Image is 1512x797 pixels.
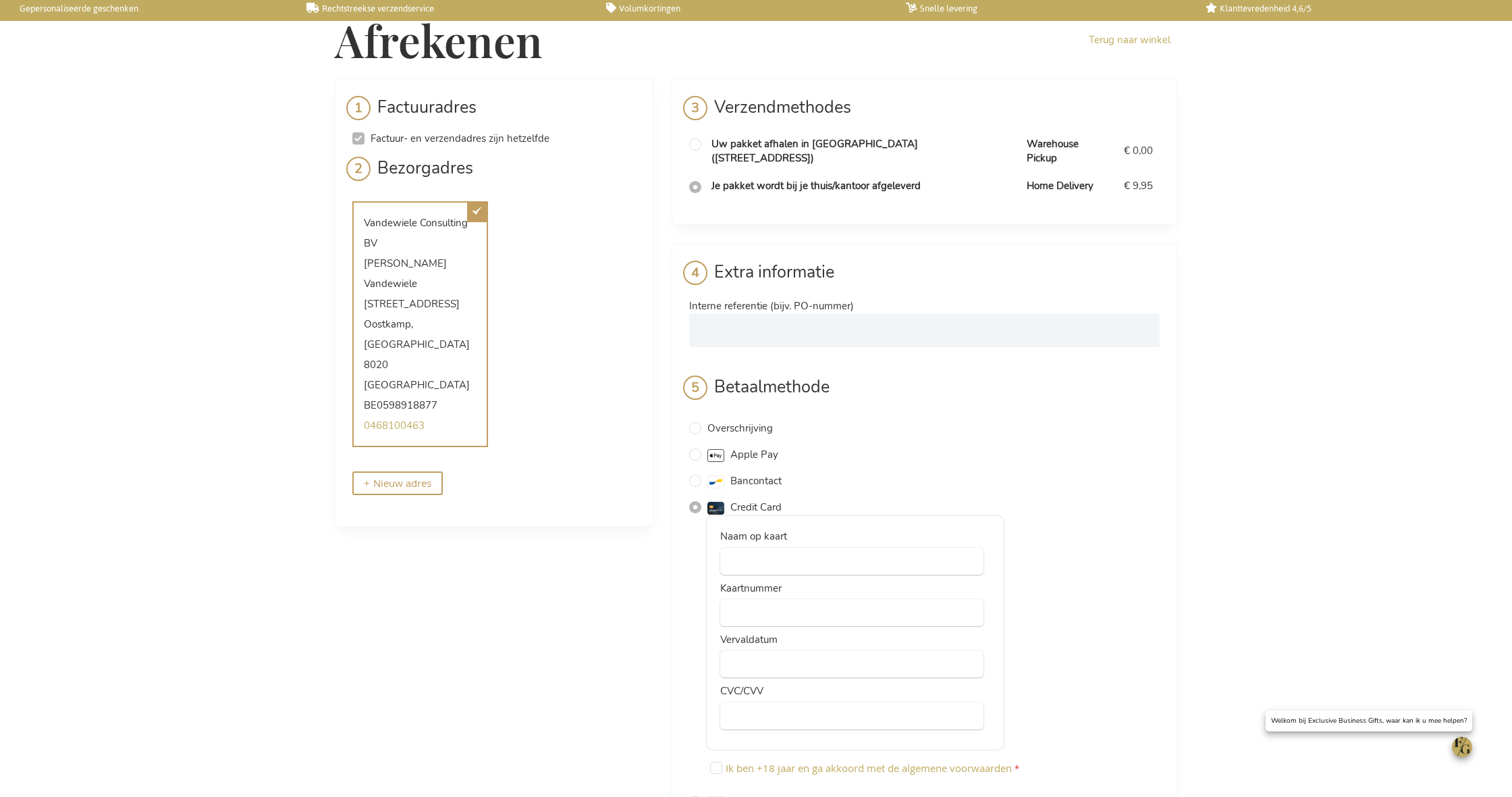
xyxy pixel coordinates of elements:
[364,476,431,490] span: Nieuw adres
[707,421,773,435] span: Overschrijving
[364,338,470,351] span: [GEOGRAPHIC_DATA]
[352,96,636,130] div: Factuuradres
[1206,3,1484,14] a: Klanttevredenheid 4,6/5
[1124,179,1153,192] span: € 9,95
[1020,172,1117,200] td: Home Delivery
[689,96,1160,130] div: Verzendmethodes
[707,449,724,462] img: applepay.svg
[707,502,724,515] img: creditcard.svg
[711,137,918,165] span: Uw pakket afhalen in [GEOGRAPHIC_DATA] ([STREET_ADDRESS])
[707,475,724,488] img: bancontact.svg
[730,474,782,488] span: Bancontact
[730,607,973,619] iframe: cardNumber input
[689,299,854,313] span: Interne referentie (bijv. PO-nummer)
[335,11,543,69] span: Afrekenen
[352,201,488,447] div: Vandewiele Consulting BV [PERSON_NAME] Vandewiele [STREET_ADDRESS] Oostkamp , 8020 [GEOGRAPHIC_DA...
[730,500,782,514] span: Credit Card
[730,711,973,723] iframe: verificationCode input
[720,633,778,646] label: Vervaldatum
[720,530,787,543] label: Naam op kaart
[726,761,1012,775] span: Ik ben +18 jaar en ga akkoord met de algemene voorwaarden
[730,659,973,671] iframe: expiryDate input
[689,376,1160,410] div: Betaalmethode
[906,3,1184,14] a: Snelle levering
[352,157,636,191] div: Bezorgadres
[364,419,425,432] a: 0468100463
[352,471,443,495] button: Nieuw adres
[720,582,782,595] label: Kaartnummer
[606,3,884,14] a: Volumkortingen
[371,132,549,145] span: Factuur- en verzendadres zijn hetzelfde
[730,448,778,461] span: Apple Pay
[306,3,585,14] a: Rechtstreekse verzendservice
[1124,144,1153,157] span: € 0,00
[711,179,921,192] span: Je pakket wordt bij je thuis/kantoor afgeleverd
[7,3,285,14] a: Gepersonaliseerde geschenken
[1020,130,1117,173] td: Warehouse Pickup
[689,261,1160,295] div: Extra informatie
[720,684,763,698] label: CVC/CVV
[730,556,973,568] iframe: cardHolder input
[1089,33,1170,47] a: Terug naar winkel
